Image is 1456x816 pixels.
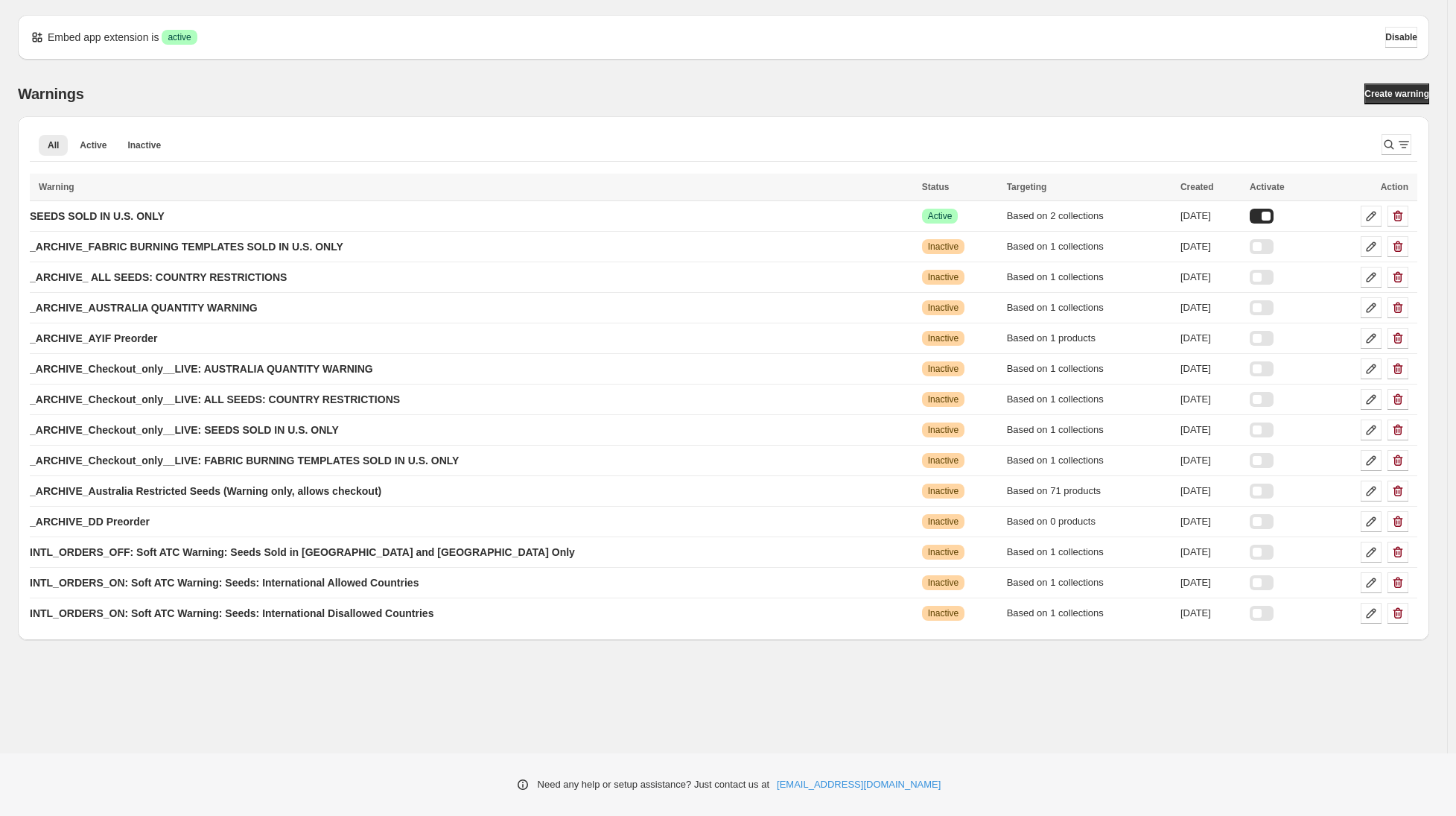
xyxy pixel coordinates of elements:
span: Inactive [928,577,959,589]
p: _ARCHIVE_DD Preorder [30,514,150,529]
p: _ARCHIVE_Checkout_only__LIVE: ALL SEEDS: COUNTRY RESTRICTIONS [30,392,400,407]
div: Based on 1 collections [1007,545,1172,560]
span: Created [1180,182,1214,192]
span: Inactive [928,271,959,283]
span: Create warning [1364,88,1429,100]
div: [DATE] [1180,606,1241,621]
a: _ARCHIVE_Australia Restricted Seeds (Warning only, allows checkout) [30,479,381,503]
span: Warning [39,182,74,192]
a: SEEDS SOLD IN U.S. ONLY [30,204,165,228]
div: [DATE] [1180,392,1241,407]
a: _ARCHIVE_ ALL SEEDS: COUNTRY RESTRICTIONS [30,265,287,289]
h2: Warnings [18,85,84,103]
span: Inactive [928,393,959,405]
div: [DATE] [1180,209,1241,224]
div: [DATE] [1180,545,1241,560]
div: Based on 1 collections [1007,270,1172,285]
p: _ARCHIVE_ ALL SEEDS: COUNTRY RESTRICTIONS [30,270,287,285]
p: _ARCHIVE_AYIF Preorder [30,331,157,346]
div: [DATE] [1180,270,1241,285]
span: Inactive [928,607,959,619]
div: [DATE] [1180,484,1241,499]
span: active [168,31,191,43]
p: Embed app extension is [48,30,159,45]
p: INTL_ORDERS_OFF: Soft ATC Warning: Seeds Sold in [GEOGRAPHIC_DATA] and [GEOGRAPHIC_DATA] Only [30,545,575,560]
a: INTL_ORDERS_ON: Soft ATC Warning: Seeds: International Disallowed Countries [30,601,433,625]
div: [DATE] [1180,239,1241,254]
div: Based on 71 products [1007,484,1172,499]
div: [DATE] [1180,453,1241,468]
a: Create warning [1364,83,1429,104]
div: Based on 1 collections [1007,423,1172,437]
span: Inactive [127,139,161,151]
div: [DATE] [1180,423,1241,437]
span: Activate [1250,182,1285,192]
a: INTL_ORDERS_OFF: Soft ATC Warning: Seeds Sold in [GEOGRAPHIC_DATA] and [GEOGRAPHIC_DATA] Only [30,540,575,564]
div: Based on 2 collections [1007,209,1172,224]
div: [DATE] [1180,300,1241,315]
p: _ARCHIVE_Checkout_only__LIVE: SEEDS SOLD IN U.S. ONLY [30,423,339,437]
a: _ARCHIVE_DD Preorder [30,510,150,534]
span: Status [922,182,950,192]
div: Based on 1 products [1007,331,1172,346]
a: [EMAIL_ADDRESS][DOMAIN_NAME] [777,777,941,792]
p: SEEDS SOLD IN U.S. ONLY [30,209,165,224]
span: Inactive [928,241,959,253]
p: _ARCHIVE_AUSTRALIA QUANTITY WARNING [30,300,258,315]
span: Disable [1385,31,1417,43]
span: Inactive [928,485,959,497]
span: Inactive [928,302,959,314]
div: [DATE] [1180,514,1241,529]
div: Based on 1 collections [1007,606,1172,621]
p: INTL_ORDERS_ON: Soft ATC Warning: Seeds: International Allowed Countries [30,575,419,590]
a: INTL_ORDERS_ON: Soft ATC Warning: Seeds: International Allowed Countries [30,571,419,595]
div: Based on 1 collections [1007,300,1172,315]
div: Based on 1 collections [1007,361,1172,376]
span: All [48,139,59,151]
a: _ARCHIVE_FABRIC BURNING TEMPLATES SOLD IN U.S. ONLY [30,235,343,259]
button: Search and filter results [1382,134,1411,155]
span: Active [80,139,107,151]
span: Inactive [928,455,959,466]
div: Based on 1 collections [1007,239,1172,254]
span: Active [928,210,953,222]
div: [DATE] [1180,575,1241,590]
p: _ARCHIVE_Australia Restricted Seeds (Warning only, allows checkout) [30,484,381,499]
p: _ARCHIVE_FABRIC BURNING TEMPLATES SOLD IN U.S. ONLY [30,239,343,254]
span: Inactive [928,363,959,375]
button: Disable [1385,27,1417,48]
p: INTL_ORDERS_ON: Soft ATC Warning: Seeds: International Disallowed Countries [30,606,433,621]
span: Targeting [1007,182,1047,192]
a: _ARCHIVE_Checkout_only__LIVE: ALL SEEDS: COUNTRY RESTRICTIONS [30,388,400,411]
span: Inactive [928,516,959,528]
a: _ARCHIVE_AYIF Preorder [30,326,157,350]
div: Based on 0 products [1007,514,1172,529]
span: Inactive [928,332,959,344]
div: Based on 1 collections [1007,453,1172,468]
div: Based on 1 collections [1007,392,1172,407]
span: Inactive [928,546,959,558]
a: _ARCHIVE_Checkout_only__LIVE: SEEDS SOLD IN U.S. ONLY [30,418,339,442]
p: _ARCHIVE_Checkout_only__LIVE: AUSTRALIA QUANTITY WARNING [30,361,373,376]
span: Inactive [928,424,959,436]
div: Based on 1 collections [1007,575,1172,590]
div: [DATE] [1180,361,1241,376]
div: [DATE] [1180,331,1241,346]
p: _ARCHIVE_Checkout_only__LIVE: FABRIC BURNING TEMPLATES SOLD IN U.S. ONLY [30,453,459,468]
a: _ARCHIVE_Checkout_only__LIVE: FABRIC BURNING TEMPLATES SOLD IN U.S. ONLY [30,449,459,472]
a: _ARCHIVE_AUSTRALIA QUANTITY WARNING [30,296,258,320]
span: Action [1381,182,1408,192]
a: _ARCHIVE_Checkout_only__LIVE: AUSTRALIA QUANTITY WARNING [30,357,373,381]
